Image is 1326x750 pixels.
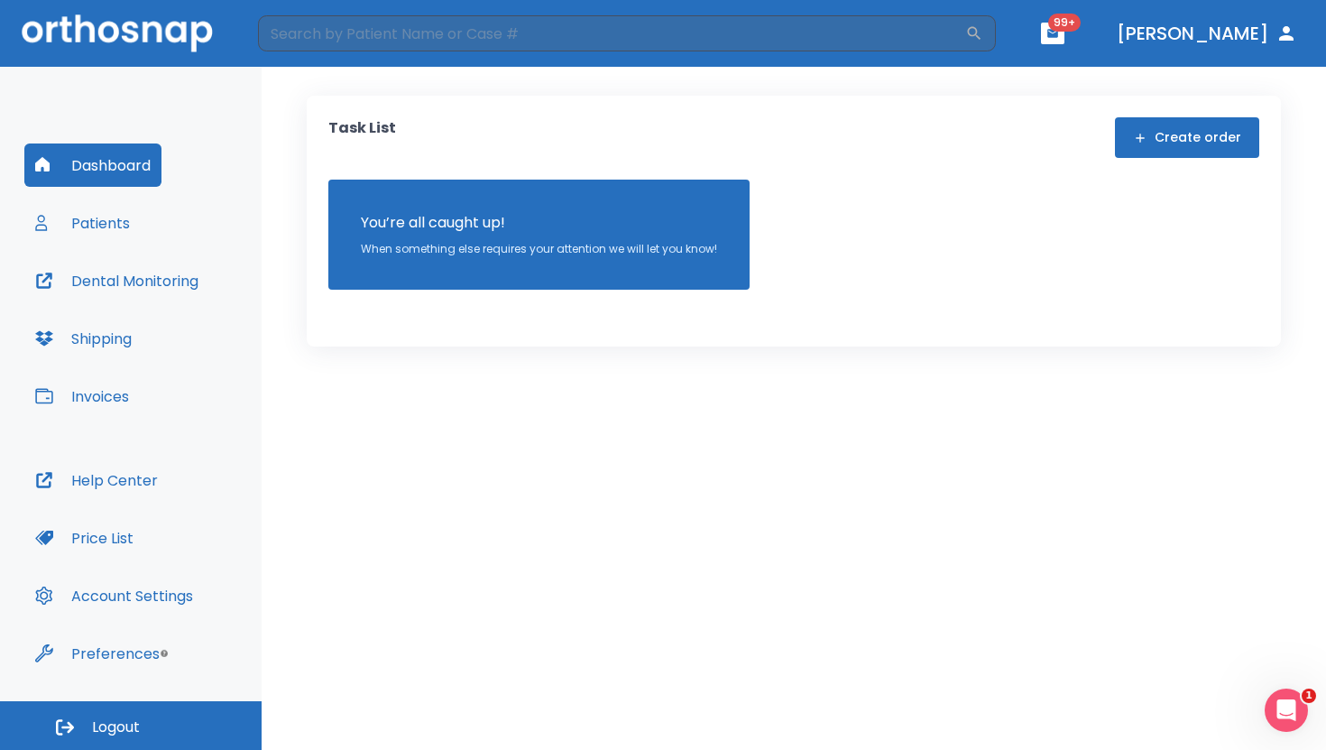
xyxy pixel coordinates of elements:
span: 1 [1302,689,1316,703]
p: You’re all caught up! [361,212,717,234]
span: 99+ [1048,14,1081,32]
iframe: Intercom live chat [1265,689,1308,732]
p: Task List [328,117,396,158]
input: Search by Patient Name or Case # [258,15,965,51]
img: Orthosnap [22,14,213,51]
span: Logout [92,718,140,737]
button: Preferences [24,632,170,675]
button: Help Center [24,458,169,502]
button: Patients [24,201,141,245]
button: Dental Monitoring [24,259,209,302]
p: When something else requires your attention we will let you know! [361,241,717,257]
button: [PERSON_NAME] [1110,17,1304,50]
button: Create order [1115,117,1259,158]
div: Tooltip anchor [156,645,172,662]
button: Invoices [24,375,140,418]
button: Dashboard [24,144,161,187]
button: Shipping [24,317,143,360]
button: Account Settings [24,574,204,617]
button: Price List [24,516,144,560]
